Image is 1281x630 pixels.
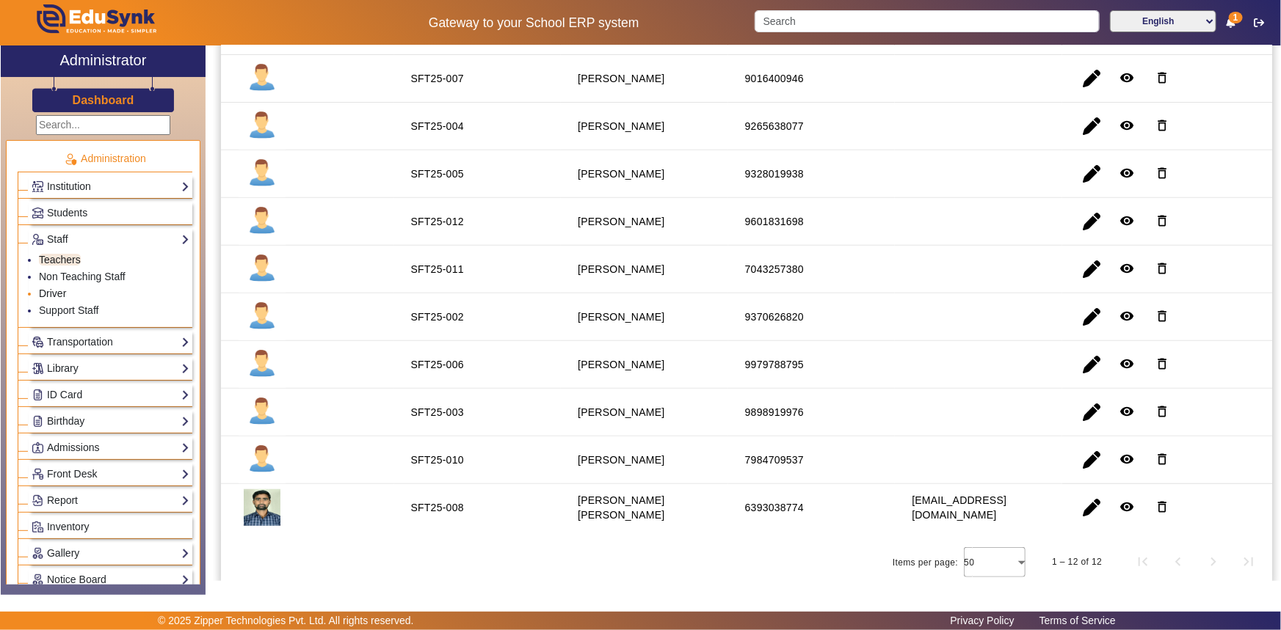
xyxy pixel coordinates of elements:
div: Items per page: [893,555,958,570]
mat-icon: delete_outline [1155,452,1169,466]
input: Search... [36,115,170,135]
a: Administrator [1,45,206,77]
h3: Dashboard [73,93,134,107]
button: Last page [1231,544,1266,579]
a: Dashboard [72,92,135,108]
a: Terms of Service [1032,611,1123,630]
span: Students [47,207,87,219]
mat-icon: delete_outline [1155,70,1169,85]
span: Inventory [47,521,90,532]
img: profile.png [244,442,280,478]
staff-with-status: [PERSON_NAME] [578,120,664,132]
a: Non Teaching Staff [39,271,126,282]
mat-icon: remove_red_eye [1119,356,1134,371]
div: 9016400946 [745,71,804,86]
img: Students.png [32,208,43,219]
mat-icon: remove_red_eye [1119,166,1134,180]
div: 9979788795 [745,357,804,372]
a: Inventory [32,519,189,535]
staff-with-status: [PERSON_NAME] [PERSON_NAME] [578,494,664,521]
div: SFT25-011 [411,262,464,276]
a: Teachers [39,254,81,265]
mat-icon: delete_outline [1155,213,1169,228]
mat-icon: remove_red_eye [1119,261,1134,276]
div: 9370626820 [745,309,804,324]
img: Inventory.png [32,521,43,532]
staff-with-status: [PERSON_NAME] [578,311,664,323]
div: SFT25-002 [411,309,464,324]
h2: Administrator [60,51,147,69]
div: SFT25-003 [411,405,464,420]
img: profile.png [244,60,280,97]
img: profile.png [244,251,280,287]
mat-icon: delete_outline [1155,499,1169,514]
img: profile.png [244,394,280,431]
staff-with-status: [PERSON_NAME] [578,73,664,84]
a: Privacy Policy [943,611,1022,630]
img: Administration.png [64,153,77,166]
div: SFT25-010 [411,453,464,467]
div: 6393038774 [745,500,804,515]
img: profile.png [244,155,280,192]
p: Administration [18,151,192,166]
mat-icon: delete_outline [1155,261,1169,276]
a: Support Staff [39,304,98,316]
img: profile.png [244,203,280,240]
a: Students [32,205,189,221]
mat-icon: delete_outline [1155,166,1169,180]
button: Next page [1196,544,1231,579]
mat-icon: remove_red_eye [1119,213,1134,228]
mat-icon: remove_red_eye [1119,70,1134,85]
div: SFT25-012 [411,214,464,229]
staff-with-status: [PERSON_NAME] [578,216,664,227]
mat-icon: delete_outline [1155,118,1169,133]
img: profile.png [244,108,280,144]
div: SFT25-007 [411,71,464,86]
staff-with-status: [PERSON_NAME] [578,454,664,466]
div: 1 – 12 of 12 [1052,554,1102,569]
mat-icon: remove_red_eye [1119,309,1134,323]
span: 1 [1229,12,1243,23]
mat-icon: delete_outline [1155,309,1169,323]
div: SFT25-006 [411,357,464,372]
img: profile.png [244,346,280,383]
div: 7984709537 [745,453,804,467]
p: © 2025 Zipper Technologies Pvt. Ltd. All rights reserved. [158,613,414,629]
img: a6a880a6-376e-4444-83cc-9d580bd5ea0b [244,489,280,526]
img: profile.png [244,298,280,335]
mat-icon: remove_red_eye [1119,452,1134,466]
button: Previous page [1161,544,1196,579]
staff-with-status: [PERSON_NAME] [578,263,664,275]
staff-with-status: [PERSON_NAME] [578,168,664,180]
input: Search [755,10,1099,32]
div: 9898919976 [745,405,804,420]
mat-icon: remove_red_eye [1119,499,1134,514]
div: 9328019938 [745,166,804,181]
mat-icon: remove_red_eye [1119,404,1134,419]
div: 9265638077 [745,119,804,133]
mat-icon: delete_outline [1155,356,1169,371]
mat-icon: delete_outline [1155,404,1169,419]
staff-with-status: [PERSON_NAME] [578,406,664,418]
div: SFT25-004 [411,119,464,133]
staff-with-status: [PERSON_NAME] [578,359,664,370]
button: First page [1125,544,1161,579]
a: Driver [39,287,66,299]
div: 7043257380 [745,262,804,276]
div: SFT25-008 [411,500,464,515]
div: 9601831698 [745,214,804,229]
div: [EMAIL_ADDRESS][DOMAIN_NAME] [912,493,1045,522]
h5: Gateway to your School ERP system [328,15,739,31]
mat-icon: remove_red_eye [1119,118,1134,133]
div: SFT25-005 [411,166,464,181]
